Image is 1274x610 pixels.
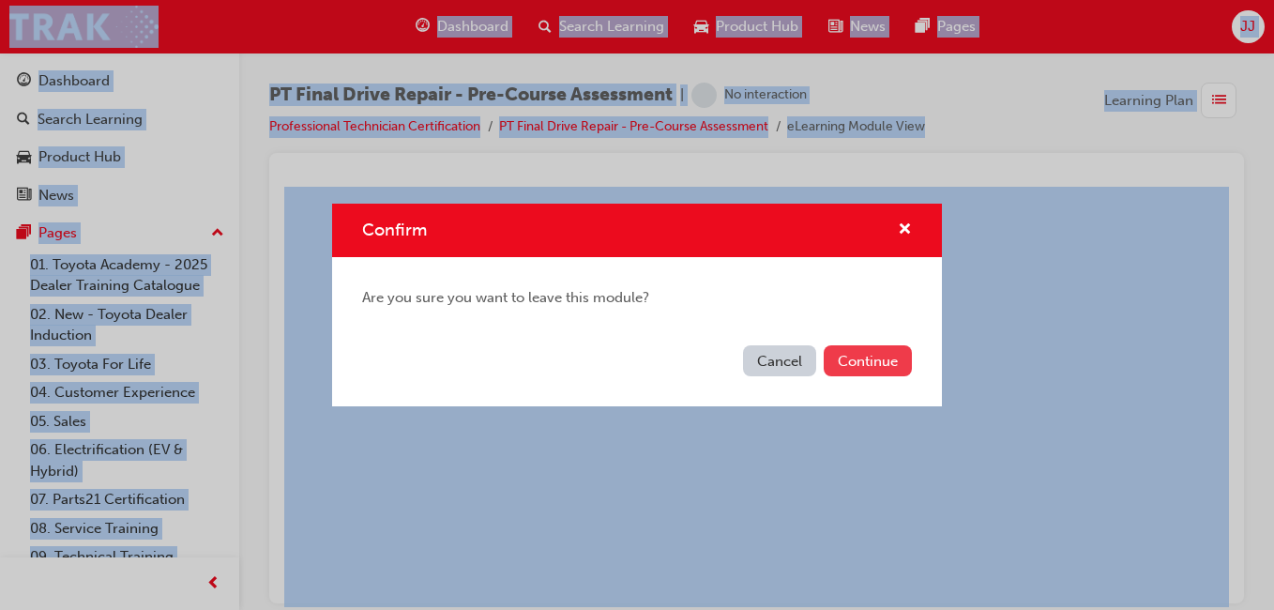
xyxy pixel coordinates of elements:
span: cross-icon [898,222,912,239]
button: cross-icon [898,219,912,242]
div: Are you sure you want to leave this module? [332,257,942,339]
span: Confirm [362,220,427,240]
button: Continue [824,345,912,376]
button: Cancel [743,345,816,376]
div: Confirm [332,204,942,406]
